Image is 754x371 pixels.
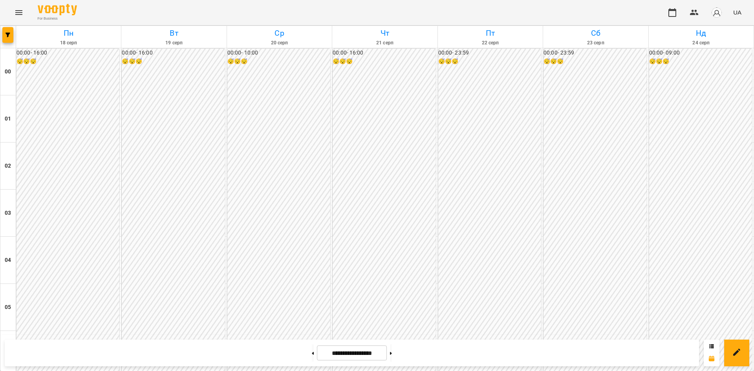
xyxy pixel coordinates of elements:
[333,49,436,57] h6: 00:00 - 16:00
[122,57,225,66] h6: 😴😴😴
[439,39,542,47] h6: 22 серп
[5,209,11,217] h6: 03
[5,303,11,312] h6: 05
[711,7,722,18] img: avatar_s.png
[17,39,120,47] h6: 18 серп
[5,115,11,123] h6: 01
[333,57,436,66] h6: 😴😴😴
[438,49,541,57] h6: 00:00 - 23:59
[650,39,752,47] h6: 24 серп
[228,39,331,47] h6: 20 серп
[439,27,542,39] h6: Пт
[122,49,225,57] h6: 00:00 - 16:00
[544,27,647,39] h6: Сб
[733,8,741,16] span: UA
[16,49,119,57] h6: 00:00 - 16:00
[228,27,331,39] h6: Ср
[544,57,646,66] h6: 😴😴😴
[9,3,28,22] button: Menu
[649,49,752,57] h6: 00:00 - 09:00
[227,49,330,57] h6: 00:00 - 10:00
[5,68,11,76] h6: 00
[17,27,120,39] h6: Пн
[16,57,119,66] h6: 😴😴😴
[227,57,330,66] h6: 😴😴😴
[544,49,646,57] h6: 00:00 - 23:59
[730,5,745,20] button: UA
[650,27,752,39] h6: Нд
[38,16,77,21] span: For Business
[5,256,11,265] h6: 04
[5,162,11,170] h6: 02
[333,39,436,47] h6: 21 серп
[38,4,77,15] img: Voopty Logo
[123,39,225,47] h6: 19 серп
[123,27,225,39] h6: Вт
[649,57,752,66] h6: 😴😴😴
[438,57,541,66] h6: 😴😴😴
[333,27,436,39] h6: Чт
[544,39,647,47] h6: 23 серп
